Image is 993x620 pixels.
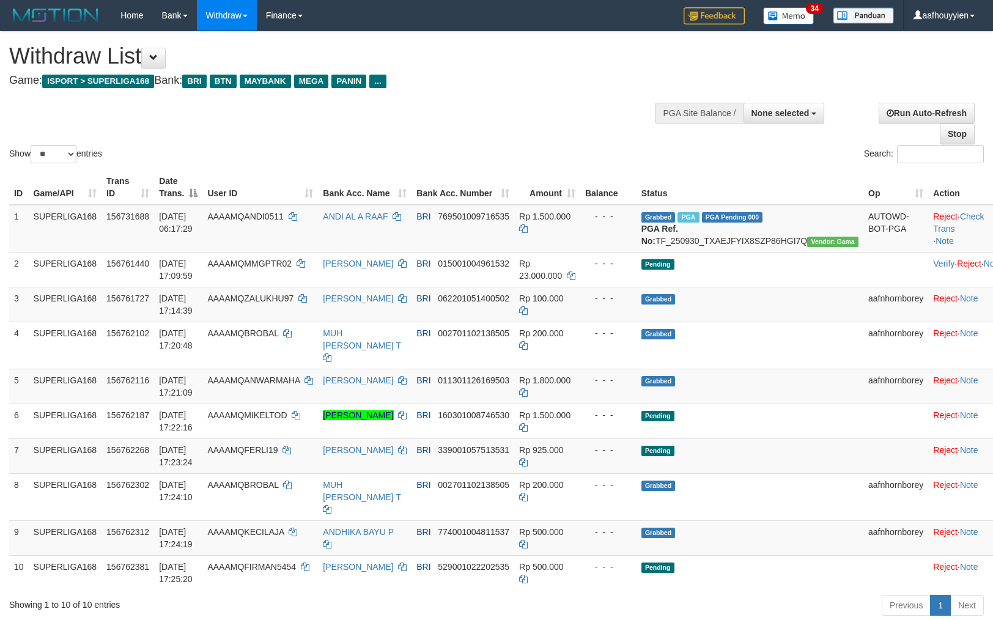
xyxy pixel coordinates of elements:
[519,328,563,338] span: Rp 200.000
[879,103,975,124] a: Run Auto-Refresh
[323,445,393,455] a: [PERSON_NAME]
[933,410,958,420] a: Reject
[207,375,300,385] span: AAAAMQANWARMAHA
[207,480,278,490] span: AAAAMQBROBAL
[960,562,978,572] a: Note
[744,103,825,124] button: None selected
[514,170,580,205] th: Amount: activate to sort column ascending
[519,445,563,455] span: Rp 925.000
[933,480,958,490] a: Reject
[412,170,514,205] th: Bank Acc. Number: activate to sort column ascending
[207,259,292,268] span: AAAAMQMMGPTR02
[863,287,928,322] td: aafnhornborey
[323,480,401,502] a: MUH [PERSON_NAME] T
[416,212,430,221] span: BRI
[31,145,76,163] select: Showentries
[207,410,287,420] span: AAAAMQMIKELTOD
[960,328,978,338] a: Note
[936,236,954,246] a: Note
[207,527,284,537] span: AAAAMQKECILAJA
[438,445,509,455] span: Copy 339001057513531 to clipboard
[416,562,430,572] span: BRI
[159,445,193,467] span: [DATE] 17:23:24
[863,170,928,205] th: Op: activate to sort column ascending
[960,480,978,490] a: Note
[323,293,393,303] a: [PERSON_NAME]
[933,328,958,338] a: Reject
[641,563,674,573] span: Pending
[9,6,102,24] img: MOTION_logo.png
[106,259,149,268] span: 156761440
[585,210,632,223] div: - - -
[897,145,984,163] input: Search:
[933,212,984,234] a: Check Trans
[438,293,509,303] span: Copy 062201051400502 to clipboard
[207,445,278,455] span: AAAAMQFERLI19
[438,480,509,490] span: Copy 002701102138505 to clipboard
[323,527,393,537] a: ANDHIKA BAYU P
[641,446,674,456] span: Pending
[323,328,401,350] a: MUH [PERSON_NAME] T
[9,252,29,287] td: 2
[106,212,149,221] span: 156731688
[210,75,237,88] span: BTN
[9,555,29,590] td: 10
[641,259,674,270] span: Pending
[580,170,637,205] th: Balance
[806,3,822,14] span: 34
[323,259,393,268] a: [PERSON_NAME]
[438,328,509,338] span: Copy 002701102138505 to clipboard
[9,369,29,404] td: 5
[159,375,193,397] span: [DATE] 17:21:09
[106,293,149,303] span: 156761727
[585,409,632,421] div: - - -
[416,410,430,420] span: BRI
[585,327,632,339] div: - - -
[519,212,570,221] span: Rp 1.500.000
[369,75,386,88] span: ...
[519,562,563,572] span: Rp 500.000
[323,410,393,420] a: [PERSON_NAME]
[29,287,102,322] td: SUPERLIGA168
[159,480,193,502] span: [DATE] 17:24:10
[416,328,430,338] span: BRI
[106,480,149,490] span: 156762302
[438,562,509,572] span: Copy 529001022202535 to clipboard
[585,374,632,386] div: - - -
[159,259,193,281] span: [DATE] 17:09:59
[106,328,149,338] span: 156762102
[9,205,29,253] td: 1
[641,376,676,386] span: Grabbed
[159,293,193,316] span: [DATE] 17:14:39
[863,520,928,555] td: aafnhornborey
[438,375,509,385] span: Copy 011301126169503 to clipboard
[763,7,814,24] img: Button%20Memo.svg
[42,75,154,88] span: ISPORT > SUPERLIGA168
[519,259,562,281] span: Rp 23.000.000
[9,75,650,87] h4: Game: Bank:
[159,527,193,549] span: [DATE] 17:24:19
[29,322,102,369] td: SUPERLIGA168
[106,562,149,572] span: 156762381
[9,473,29,520] td: 8
[641,224,678,246] b: PGA Ref. No:
[438,259,509,268] span: Copy 015001004961532 to clipboard
[641,481,676,491] span: Grabbed
[9,145,102,163] label: Show entries
[641,528,676,538] span: Grabbed
[585,444,632,456] div: - - -
[655,103,743,124] div: PGA Site Balance /
[207,562,296,572] span: AAAAMQFIRMAN5454
[416,480,430,490] span: BRI
[416,259,430,268] span: BRI
[416,293,430,303] span: BRI
[438,212,509,221] span: Copy 769501009716535 to clipboard
[29,473,102,520] td: SUPERLIGA168
[29,369,102,404] td: SUPERLIGA168
[957,259,981,268] a: Reject
[159,328,193,350] span: [DATE] 17:20:48
[106,527,149,537] span: 156762312
[9,170,29,205] th: ID
[882,595,931,616] a: Previous
[519,480,563,490] span: Rp 200.000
